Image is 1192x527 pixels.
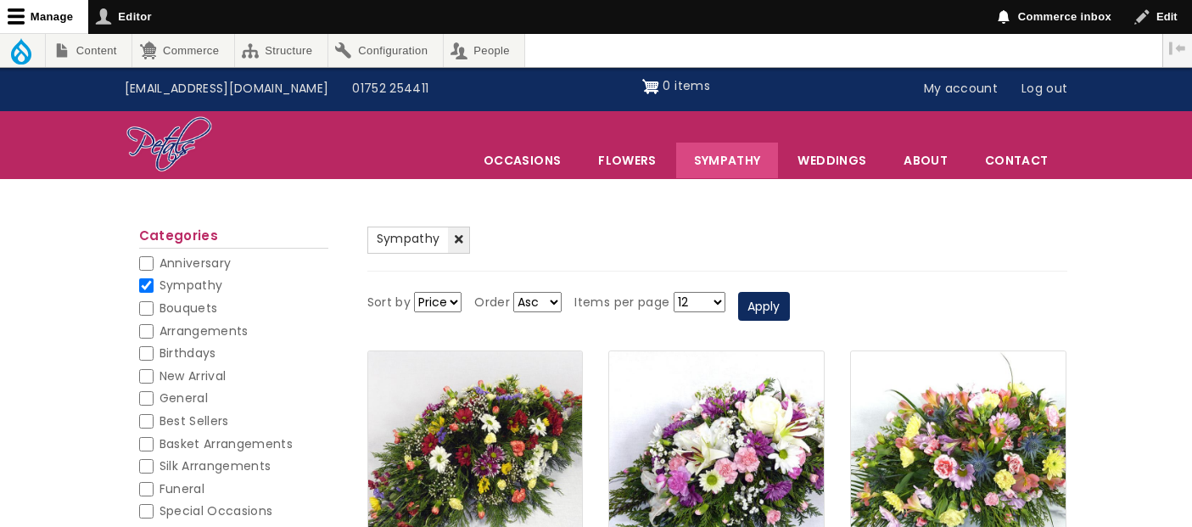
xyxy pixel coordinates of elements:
[444,34,525,67] a: People
[738,292,790,321] button: Apply
[46,34,132,67] a: Content
[1010,73,1079,105] a: Log out
[159,345,216,362] span: Birthdays
[580,143,674,178] a: Flowers
[663,77,709,94] span: 0 items
[139,228,328,249] h2: Categories
[159,322,249,339] span: Arrangements
[159,435,294,452] span: Basket Arrangements
[159,412,229,429] span: Best Sellers
[126,115,213,175] img: Home
[235,34,327,67] a: Structure
[159,277,223,294] span: Sympathy
[159,502,273,519] span: Special Occasions
[340,73,440,105] a: 01752 254411
[676,143,779,178] a: Sympathy
[159,300,218,317] span: Bouquets
[159,480,204,497] span: Funeral
[367,227,471,254] a: Sympathy
[159,390,208,406] span: General
[474,293,510,313] label: Order
[113,73,341,105] a: [EMAIL_ADDRESS][DOMAIN_NAME]
[159,255,232,272] span: Anniversary
[132,34,233,67] a: Commerce
[1163,34,1192,63] button: Vertical orientation
[159,367,227,384] span: New Arrival
[367,293,411,313] label: Sort by
[780,143,884,178] span: Weddings
[642,73,659,100] img: Shopping cart
[967,143,1066,178] a: Contact
[377,230,440,247] span: Sympathy
[328,34,443,67] a: Configuration
[574,293,669,313] label: Items per page
[159,457,271,474] span: Silk Arrangements
[642,73,710,100] a: Shopping cart 0 items
[886,143,965,178] a: About
[912,73,1010,105] a: My account
[466,143,579,178] span: Occasions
